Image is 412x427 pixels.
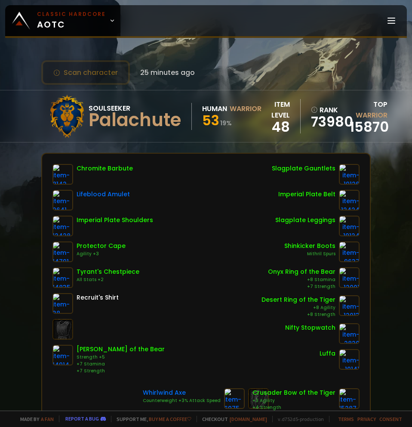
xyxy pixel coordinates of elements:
div: Luffa [320,349,335,358]
a: Consent [379,416,402,422]
div: Protector Cape [77,241,126,251]
a: Classic HardcoreAOTC [5,5,120,36]
div: Imperial Plate Shoulders [77,216,153,225]
div: +7 Stamina [77,361,165,368]
a: 15870 [350,117,389,136]
span: Made by [15,416,54,422]
a: Privacy [357,416,376,422]
span: Support me, [111,416,191,422]
div: Slagplate Gauntlets [272,164,335,173]
img: item-6975 [224,388,245,409]
div: Crusader Bow of the Tiger [252,388,335,397]
div: Palachute [89,114,181,127]
div: Desert Ring of the Tiger [261,295,335,304]
div: Tyrant's Chestpiece [77,267,139,276]
a: [DOMAIN_NAME] [230,416,267,422]
div: +8 Strength [261,311,335,318]
a: Report a bug [65,415,99,422]
span: v. d752d5 - production [272,416,324,422]
div: Shinkicker Boots [284,241,335,251]
div: Chromite Barbute [77,164,133,173]
a: 73980 [311,115,344,128]
img: item-38 [52,293,73,314]
a: Buy me a coffee [149,416,191,422]
div: Recruit's Shirt [77,293,119,302]
div: Agility +3 [77,251,126,257]
div: item level [261,99,290,121]
img: item-8142 [52,164,73,185]
div: Nifty Stopwatch [285,323,335,332]
a: Terms [338,416,354,422]
span: Warrior [356,110,387,120]
span: 53 [202,111,219,130]
img: item-19126 [339,164,360,185]
div: +7 Strength [77,368,165,374]
span: Checkout [197,416,267,422]
img: item-12428 [52,216,73,236]
div: rank [311,105,344,115]
div: +8 Agility [261,304,335,311]
div: Strength +5 [77,354,165,361]
img: item-14914 [52,345,73,365]
div: Imperial Plate Belt [278,190,335,199]
button: Scan character [41,60,130,85]
div: Slagplate Leggings [275,216,335,225]
a: a fan [41,416,54,422]
img: item-15287 [339,388,360,409]
div: Warrior [230,103,261,114]
span: 25 minutes ago [140,67,195,78]
img: item-12424 [339,190,360,210]
div: Top [350,99,387,121]
img: item-14791 [52,241,73,262]
img: item-19124 [339,216,360,236]
div: Counterweight +3% Attack Speed [143,397,221,404]
div: Mithril Spurs [284,251,335,257]
div: +3 Agility [252,397,335,404]
div: Soulseeker [89,103,181,114]
span: AOTC [37,10,106,31]
div: Lifeblood Amulet [77,190,130,199]
img: item-12013 [339,295,360,316]
img: item-12001 [339,267,360,288]
div: All Stats +2 [77,276,139,283]
div: 48 [261,121,290,133]
div: [PERSON_NAME] of the Bear [77,345,165,354]
small: 19 % [220,119,232,127]
img: item-14835 [52,267,73,288]
img: item-9637 [339,241,360,262]
div: Whirlwind Axe [143,388,221,397]
div: +8 Stamina [268,276,335,283]
img: item-19141 [339,349,360,370]
div: Onyx Ring of the Bear [268,267,335,276]
div: +4 Strength [252,404,335,411]
small: Classic Hardcore [37,10,106,18]
div: Human [202,103,227,114]
img: item-2820 [339,323,360,344]
div: +7 Strength [268,283,335,290]
img: item-9641 [52,190,73,210]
